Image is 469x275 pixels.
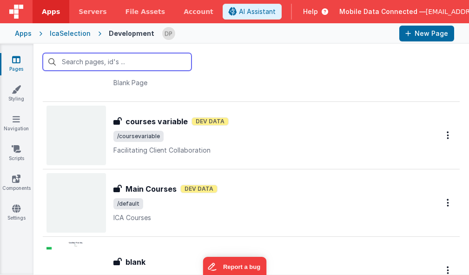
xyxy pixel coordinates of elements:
[126,183,177,195] h3: Main Courses
[162,27,175,40] img: d6e3be1ce36d7fc35c552da2480304ca
[192,117,229,126] span: Dev Data
[126,256,145,268] h3: blank
[109,29,154,38] div: Development
[113,146,403,155] p: Facilitating Client Collaboration
[441,193,456,212] button: Options
[399,26,454,41] button: New Page
[126,116,188,127] h3: courses variable
[239,7,276,16] span: AI Assistant
[339,7,426,16] span: Mobile Data Connected —
[113,198,143,209] span: /default
[42,7,60,16] span: Apps
[113,78,403,87] p: Blank Page
[113,213,403,222] p: ICA Courses
[43,53,192,71] input: Search pages, id's ...
[79,7,106,16] span: Servers
[223,4,282,20] button: AI Assistant
[113,131,164,142] span: /coursevariable
[15,29,32,38] div: Apps
[50,29,91,38] div: IcaSelection
[180,185,218,193] span: Dev Data
[303,7,318,16] span: Help
[441,126,456,145] button: Options
[126,7,165,16] span: File Assets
